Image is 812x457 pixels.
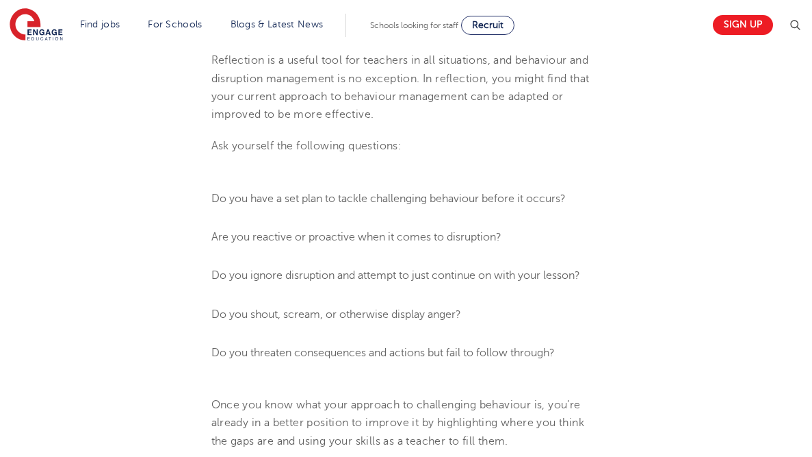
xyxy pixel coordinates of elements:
[211,399,585,447] span: Once you know what your approach to challenging behaviour is, you’re already in a better position...
[370,21,458,30] span: Schools looking for staff
[713,15,773,35] a: Sign up
[211,269,580,282] span: Do you ignore disruption and attempt to just continue on with your lesson?
[472,20,503,30] span: Recruit
[10,8,63,42] img: Engage Education
[80,19,120,29] a: Find jobs
[211,231,501,243] span: Are you reactive or proactive when it comes to disruption?
[148,19,202,29] a: For Schools
[211,54,590,121] span: Reflection is a useful tool for teachers in all situations, and behaviour and disruption manageme...
[231,19,324,29] a: Blogs & Latest News
[211,193,566,205] span: Do you have a set plan to tackle challenging behaviour before it occurs?
[461,16,514,35] a: Recruit
[211,308,461,321] span: Do you shout, scream, or otherwise display anger?
[211,140,402,152] span: Ask yourself the following questions:
[211,347,555,359] span: Do you threaten consequences and actions but fail to follow through?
